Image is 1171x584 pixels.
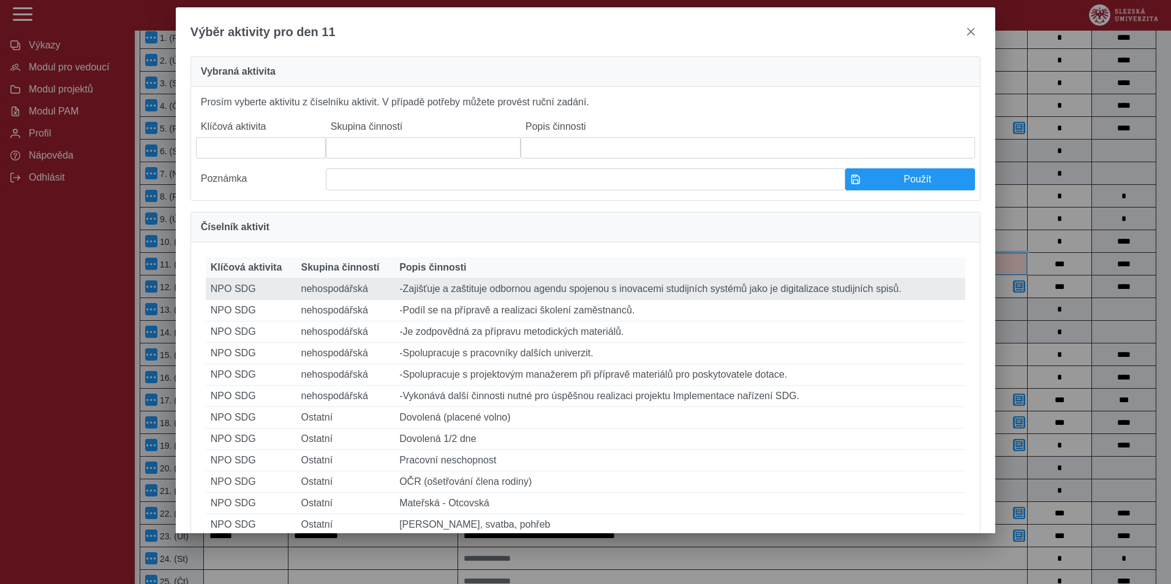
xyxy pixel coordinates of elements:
td: Ostatní [296,471,395,493]
td: Ostatní [296,493,395,514]
span: Klíčová aktivita [211,262,282,273]
td: -Vykonává další činnosti nutné pro úspěšnou realizaci projektu Implementace nařízení SDG. [394,386,965,407]
td: -Spolupracuje s projektovým manažerem při přípravě materiálů pro poskytovatele dotace. [394,364,965,386]
label: Skupina činností [326,116,521,137]
td: NPO SDG [206,279,296,300]
td: nehospodářská [296,343,395,364]
td: Ostatní [296,450,395,471]
td: Mateřská - Otcovská [394,493,965,514]
span: Vybraná aktivita [201,67,276,77]
span: Popis činnosti [399,262,466,273]
td: NPO SDG [206,343,296,364]
label: Popis činnosti [521,116,975,137]
td: [PERSON_NAME], svatba, pohřeb [394,514,965,536]
td: nehospodářská [296,364,395,386]
td: NPO SDG [206,386,296,407]
td: nehospodářská [296,300,395,321]
label: Klíčová aktivita [196,116,326,137]
span: Výběr aktivity pro den 11 [190,25,336,39]
button: close [961,22,981,42]
td: NPO SDG [206,407,296,429]
td: nehospodářská [296,279,395,300]
td: -Podíl se na přípravě a realizaci školení zaměstnanců. [394,300,965,321]
td: NPO SDG [206,300,296,321]
td: NPO SDG [206,471,296,493]
td: -Zajišťuje a zaštituje odbornou agendu spojenou s inovacemi studijních systémů jako je digitaliza... [394,279,965,300]
button: Použít [845,168,975,190]
td: nehospodářská [296,321,395,343]
td: OČR (ošetřování člena rodiny) [394,471,965,493]
span: Použít [865,174,970,185]
td: NPO SDG [206,364,296,386]
span: Skupina činností [301,262,380,273]
div: Prosím vyberte aktivitu z číselníku aktivit. V případě potřeby můžete provést ruční zadání. [190,87,981,201]
td: nehospodářská [296,386,395,407]
td: Pracovní neschopnost [394,450,965,471]
td: NPO SDG [206,450,296,471]
td: Dovolená (placené volno) [394,407,965,429]
td: NPO SDG [206,514,296,536]
td: Ostatní [296,514,395,536]
label: Poznámka [196,168,326,190]
span: Číselník aktivit [201,222,269,232]
td: NPO SDG [206,321,296,343]
td: Dovolená 1/2 dne [394,429,965,450]
td: NPO SDG [206,429,296,450]
td: NPO SDG [206,493,296,514]
td: Ostatní [296,429,395,450]
td: -Spolupracuje s pracovníky dalších univerzit. [394,343,965,364]
td: Ostatní [296,407,395,429]
td: -Je zodpovědná za přípravu metodických materiálů. [394,321,965,343]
